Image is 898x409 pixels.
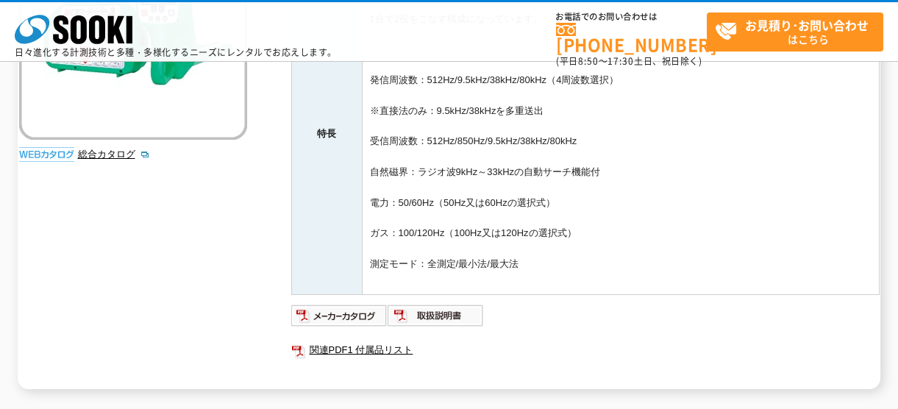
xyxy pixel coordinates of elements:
a: 取扱説明書 [388,314,484,325]
img: 取扱説明書 [388,304,484,327]
a: 総合カタログ [78,149,150,160]
p: 日々進化する計測技術と多種・多様化するニーズにレンタルでお応えします。 [15,48,337,57]
a: [PHONE_NUMBER] [556,23,707,53]
span: 17:30 [607,54,634,68]
span: お電話でのお問い合わせは [556,13,707,21]
strong: お見積り･お問い合わせ [745,16,869,34]
a: 関連PDF1 付属品リスト [291,341,880,360]
span: 8:50 [578,54,599,68]
img: メーカーカタログ [291,304,388,327]
span: (平日 ～ 土日、祝日除く) [556,54,702,68]
img: webカタログ [19,147,74,162]
a: お見積り･お問い合わせはこちら [707,13,883,51]
span: はこちら [715,13,883,50]
a: メーカーカタログ [291,314,388,325]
